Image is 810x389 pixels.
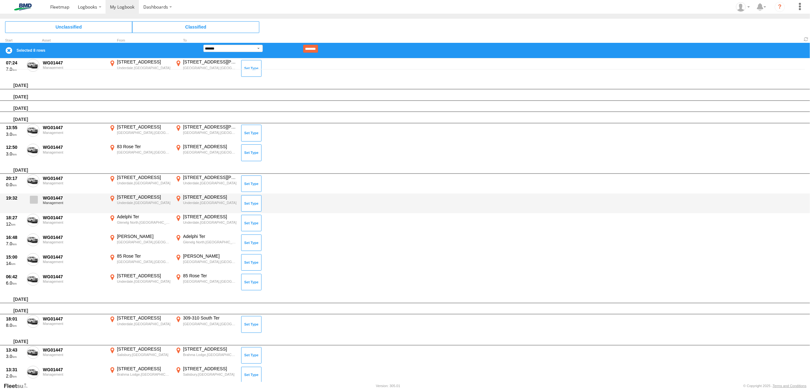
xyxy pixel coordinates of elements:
[6,175,23,181] div: 20:17
[6,347,23,353] div: 13:43
[174,39,238,42] div: To
[117,353,171,357] div: Salisbury,[GEOGRAPHIC_DATA]
[108,253,172,272] label: Click to View Event Location
[5,47,13,54] label: Clear Selection
[183,130,237,135] div: [GEOGRAPHIC_DATA],[GEOGRAPHIC_DATA]
[6,367,23,373] div: 13:31
[108,39,172,42] div: From
[174,273,238,291] label: Click to View Event Location
[6,3,39,10] img: bmd-logo.svg
[183,353,237,357] div: Brahma Lodge,[GEOGRAPHIC_DATA]
[241,215,262,231] button: Click to Set
[108,234,172,252] label: Click to View Event Location
[117,175,171,180] div: [STREET_ADDRESS]
[5,21,132,33] span: Click to view Unclassified Trips
[117,59,171,65] div: [STREET_ADDRESS]
[183,150,237,155] div: [GEOGRAPHIC_DATA],[GEOGRAPHIC_DATA]
[183,214,237,220] div: [STREET_ADDRESS]
[6,373,23,379] div: 2.0
[174,366,238,384] label: Click to View Event Location
[6,234,23,240] div: 16:48
[174,144,238,162] label: Click to View Event Location
[108,315,172,333] label: Click to View Event Location
[183,273,237,279] div: 85 Rose Ter
[108,144,172,162] label: Click to View Event Location
[183,240,237,244] div: Glenelg North,[GEOGRAPHIC_DATA]
[6,125,23,130] div: 13:55
[183,59,237,65] div: [STREET_ADDRESS][PERSON_NAME]
[376,384,400,388] div: Version: 305.01
[108,366,172,384] label: Click to View Event Location
[108,214,172,232] label: Click to View Event Location
[117,220,171,225] div: Glenelg North,[GEOGRAPHIC_DATA]
[43,131,105,135] div: Management
[117,124,171,130] div: [STREET_ADDRESS]
[117,194,171,200] div: [STREET_ADDRESS]
[241,125,262,141] button: Click to Set
[132,21,259,33] span: Click to view Classified Trips
[183,201,237,205] div: Underdale,[GEOGRAPHIC_DATA]
[241,60,262,76] button: Click to Set
[117,130,171,135] div: [GEOGRAPHIC_DATA],[GEOGRAPHIC_DATA]
[43,125,105,130] div: WG01447
[183,194,237,200] div: [STREET_ADDRESS]
[183,220,237,225] div: Underdale,[GEOGRAPHIC_DATA]
[43,195,105,201] div: WG01447
[6,254,23,260] div: 15:00
[241,347,262,364] button: Click to Set
[43,144,105,150] div: WG01447
[775,2,785,12] i: ?
[6,60,23,66] div: 07:24
[108,59,172,77] label: Click to View Event Location
[6,241,23,247] div: 7.0
[183,124,237,130] div: [STREET_ADDRESS][PERSON_NAME]
[183,346,237,352] div: [STREET_ADDRESS]
[42,39,106,42] div: Asset
[43,175,105,181] div: WG01447
[183,372,237,377] div: Salisbury,[GEOGRAPHIC_DATA]
[183,66,237,70] div: [GEOGRAPHIC_DATA],[GEOGRAPHIC_DATA]
[6,221,23,227] div: 12
[43,221,105,224] div: Management
[43,373,105,376] div: Management
[183,253,237,259] div: [PERSON_NAME]
[43,215,105,221] div: WG01447
[174,214,238,232] label: Click to View Event Location
[43,66,105,69] div: Management
[183,279,237,284] div: [GEOGRAPHIC_DATA],[GEOGRAPHIC_DATA]
[241,316,262,333] button: Click to Set
[5,39,24,42] div: Click to Sort
[43,322,105,326] div: Management
[174,315,238,333] label: Click to View Event Location
[174,346,238,365] label: Click to View Event Location
[43,150,105,154] div: Management
[241,234,262,251] button: Click to Set
[117,66,171,70] div: Underdale,[GEOGRAPHIC_DATA]
[43,260,105,264] div: Management
[108,346,172,365] label: Click to View Event Location
[43,280,105,283] div: Management
[117,322,171,326] div: Underdale,[GEOGRAPHIC_DATA]
[183,234,237,239] div: Adelphi Ter
[117,366,171,372] div: [STREET_ADDRESS]
[6,131,23,137] div: 3.0
[174,234,238,252] label: Click to View Event Location
[174,175,238,193] label: Click to View Event Location
[241,274,262,290] button: Click to Set
[183,144,237,149] div: [STREET_ADDRESS]
[6,280,23,286] div: 6.0
[174,194,238,213] label: Click to View Event Location
[117,234,171,239] div: [PERSON_NAME]
[43,254,105,260] div: WG01447
[743,384,807,388] div: © Copyright 2025 -
[174,253,238,272] label: Click to View Event Location
[241,254,262,271] button: Click to Set
[117,150,171,155] div: [GEOGRAPHIC_DATA],[GEOGRAPHIC_DATA]
[6,353,23,359] div: 3.0
[117,144,171,149] div: 83 Rose Ter
[183,315,237,321] div: 309-310 South Ter
[3,383,33,389] a: Visit our Website
[174,59,238,77] label: Click to View Event Location
[773,384,807,388] a: Terms and Conditions
[174,124,238,142] label: Click to View Event Location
